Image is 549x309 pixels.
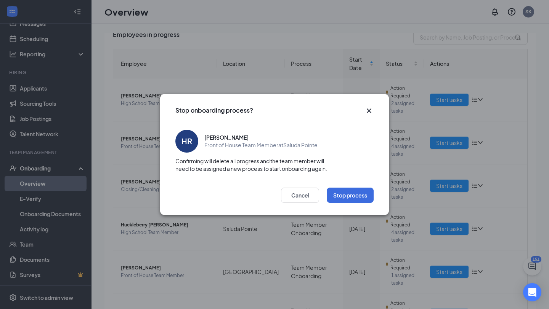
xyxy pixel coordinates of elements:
span: Front of House Team Member at Saluda Pointe [204,141,318,149]
h3: Stop onboarding process? [175,106,253,115]
div: HR [181,136,192,147]
button: Stop process [327,188,374,203]
span: [PERSON_NAME] [204,134,249,141]
button: Close [364,106,374,115]
div: Open Intercom Messenger [523,283,541,301]
span: Confirming will delete all progress and the team member will need to be assigned a new process to... [175,157,374,172]
button: Cancel [281,188,319,203]
svg: Cross [364,106,374,115]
